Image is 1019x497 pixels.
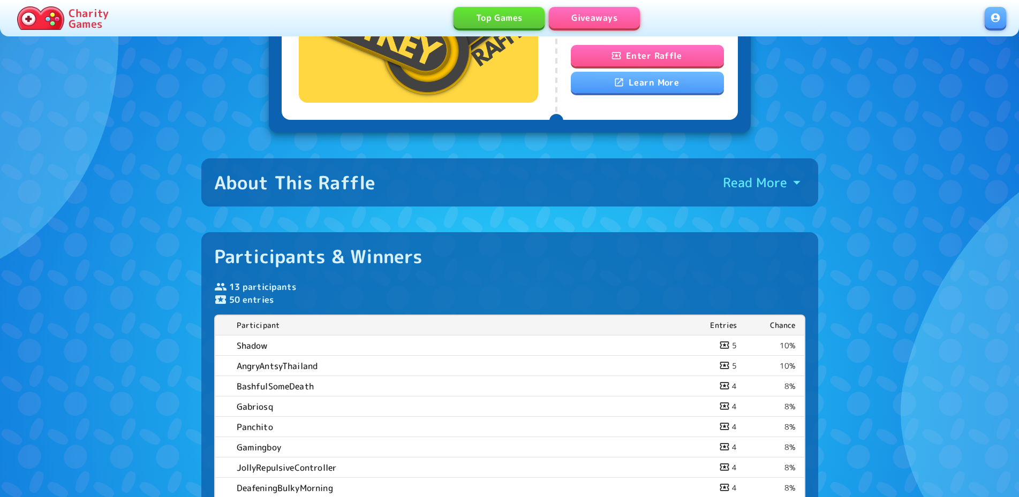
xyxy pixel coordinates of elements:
td: 8% [746,417,804,437]
td: 10% [746,335,804,356]
p: Charity Games [69,7,109,29]
td: 4 [687,376,745,396]
a: Giveaways [549,7,640,28]
div: About This Raffle [214,171,376,194]
p: Panchito [237,420,679,433]
td: 8% [746,396,804,417]
td: 8% [746,376,804,396]
td: 4 [687,396,745,417]
p: Shadow [237,339,679,352]
th: Participant [228,316,688,335]
td: 4 [687,457,745,478]
p: DeafeningBulkyMorning [237,481,679,494]
td: 8% [746,457,804,478]
td: 4 [687,417,745,437]
button: Enter Raffle [571,45,724,66]
td: 10% [746,356,804,376]
p: 13 participants [214,280,805,293]
p: Read More [723,174,787,191]
p: Gamingboy [237,441,679,454]
th: Chance [746,316,804,335]
p: Gabriosq [237,400,679,413]
td: 5 [687,356,745,376]
td: 4 [687,437,745,457]
img: Charity.Games [17,6,64,30]
td: 8% [746,437,804,457]
a: Top Games [454,7,545,28]
th: Entries [687,316,745,335]
div: Participants & Winners [214,245,423,267]
p: 50 entries [214,293,805,306]
a: Charity Games [13,4,113,32]
p: AngryAntsyThailand [237,360,679,372]
p: BashfulSomeDeath [237,380,679,393]
td: 5 [687,335,745,356]
button: About This RaffleRead More [201,158,818,207]
a: Learn More [571,72,724,93]
p: JollyRepulsiveController [237,461,679,474]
